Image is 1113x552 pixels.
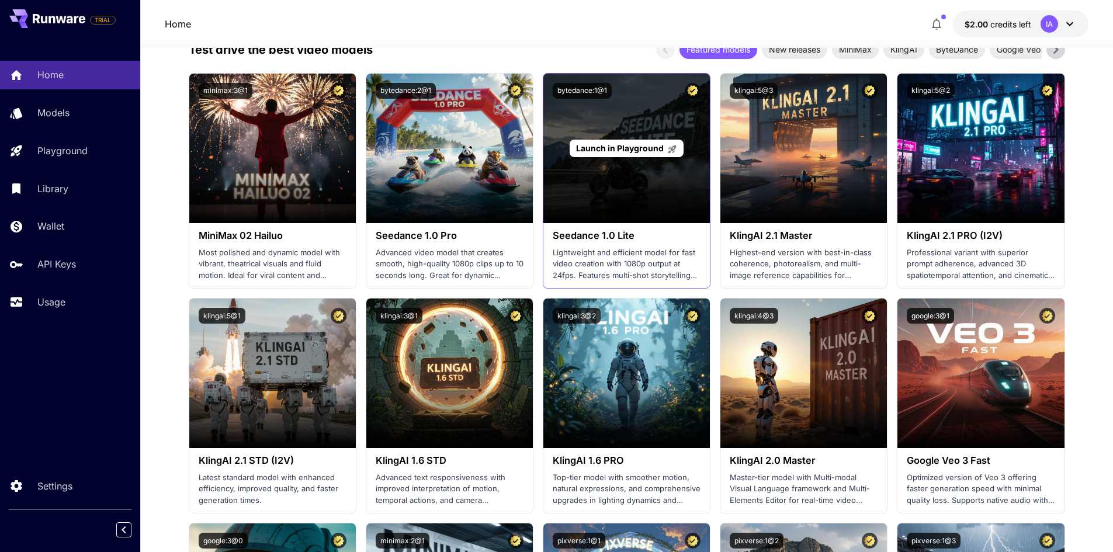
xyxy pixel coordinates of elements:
button: Certified Model – Vetted for best performance and includes a commercial license. [685,83,701,99]
p: Settings [37,479,72,493]
p: Library [37,182,68,196]
h3: MiniMax 02 Hailuo [199,230,346,241]
button: Certified Model – Vetted for best performance and includes a commercial license. [862,83,878,99]
button: pixverse:1@2 [730,533,783,548]
span: $2.00 [965,19,990,29]
p: Most polished and dynamic model with vibrant, theatrical visuals and fluid motion. Ideal for vira... [199,247,346,282]
img: alt [897,298,1064,448]
div: Collapse sidebar [125,519,140,540]
div: Featured models [679,40,757,59]
button: klingai:5@2 [907,83,955,99]
span: MiniMax [832,43,879,55]
button: Collapse sidebar [116,522,131,537]
button: google:3@0 [199,533,248,548]
a: Launch in Playground [570,140,684,158]
div: Google Veo [990,40,1048,59]
nav: breadcrumb [165,17,191,31]
button: Certified Model – Vetted for best performance and includes a commercial license. [331,533,346,548]
button: Certified Model – Vetted for best performance and includes a commercial license. [508,533,523,548]
span: Launch in Playground [576,143,664,153]
span: TRIAL [91,16,115,25]
img: alt [897,74,1064,223]
span: Add your payment card to enable full platform functionality. [90,13,116,27]
p: Models [37,106,70,120]
img: alt [189,74,356,223]
button: google:3@1 [907,308,954,324]
img: alt [720,298,887,448]
h3: KlingAI 2.1 PRO (I2V) [907,230,1055,241]
button: klingai:5@3 [730,83,778,99]
h3: KlingAI 2.1 Master [730,230,878,241]
p: Advanced video model that creates smooth, high-quality 1080p clips up to 10 seconds long. Great f... [376,247,523,282]
button: Certified Model – Vetted for best performance and includes a commercial license. [508,83,523,99]
button: pixverse:1@1 [553,533,605,548]
h3: KlingAI 2.0 Master [730,455,878,466]
p: Optimized version of Veo 3 offering faster generation speed with minimal quality loss. Supports n... [907,472,1055,506]
p: Top-tier model with smoother motion, natural expressions, and comprehensive upgrades in lighting ... [553,472,701,506]
p: Highest-end version with best-in-class coherence, photorealism, and multi-image reference capabil... [730,247,878,282]
div: MiniMax [832,40,879,59]
div: ByteDance [929,40,985,59]
button: minimax:3@1 [199,83,252,99]
img: alt [189,298,356,448]
div: IA [1041,15,1058,33]
button: Certified Model – Vetted for best performance and includes a commercial license. [331,308,346,324]
h3: Seedance 1.0 Lite [553,230,701,241]
p: Master-tier model with Multi-modal Visual Language framework and Multi-Elements Editor for real-t... [730,472,878,506]
p: API Keys [37,257,76,271]
button: Certified Model – Vetted for best performance and includes a commercial license. [862,533,878,548]
span: KlingAI [883,43,924,55]
img: alt [366,298,533,448]
div: KlingAI [883,40,924,59]
button: Certified Model – Vetted for best performance and includes a commercial license. [685,533,701,548]
p: Usage [37,295,65,309]
h3: KlingAI 1.6 STD [376,455,523,466]
span: ByteDance [929,43,985,55]
p: Advanced text responsiveness with improved interpretation of motion, temporal actions, and camera... [376,472,523,506]
h3: KlingAI 1.6 PRO [553,455,701,466]
p: Wallet [37,219,64,233]
div: New releases [762,40,827,59]
span: Google Veo [990,43,1048,55]
p: Playground [37,144,88,158]
p: Lightweight and efficient model for fast video creation with 1080p output at 24fps. Features mult... [553,247,701,282]
p: Professional variant with superior prompt adherence, advanced 3D spatiotemporal attention, and ci... [907,247,1055,282]
span: New releases [762,43,827,55]
p: Home [37,68,64,82]
button: klingai:3@2 [553,308,601,324]
button: klingai:5@1 [199,308,245,324]
img: alt [543,298,710,448]
img: alt [720,74,887,223]
p: Test drive the best video models [189,41,373,58]
button: klingai:3@1 [376,308,422,324]
button: Certified Model – Vetted for best performance and includes a commercial license. [1039,533,1055,548]
button: Certified Model – Vetted for best performance and includes a commercial license. [1039,83,1055,99]
p: Latest standard model with enhanced efficiency, improved quality, and faster generation times. [199,472,346,506]
a: Home [165,17,191,31]
span: credits left [990,19,1031,29]
button: Certified Model – Vetted for best performance and includes a commercial license. [331,83,346,99]
button: minimax:2@1 [376,533,429,548]
button: Certified Model – Vetted for best performance and includes a commercial license. [862,308,878,324]
button: bytedance:2@1 [376,83,436,99]
button: bytedance:1@1 [553,83,612,99]
button: klingai:4@3 [730,308,778,324]
div: $2.00 [965,18,1031,30]
h3: KlingAI 2.1 STD (I2V) [199,455,346,466]
img: alt [366,74,533,223]
button: Certified Model – Vetted for best performance and includes a commercial license. [685,308,701,324]
span: Featured models [679,43,757,55]
button: pixverse:1@3 [907,533,961,548]
h3: Google Veo 3 Fast [907,455,1055,466]
h3: Seedance 1.0 Pro [376,230,523,241]
button: Certified Model – Vetted for best performance and includes a commercial license. [508,308,523,324]
button: $2.00IA [953,11,1088,37]
button: Certified Model – Vetted for best performance and includes a commercial license. [1039,308,1055,324]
